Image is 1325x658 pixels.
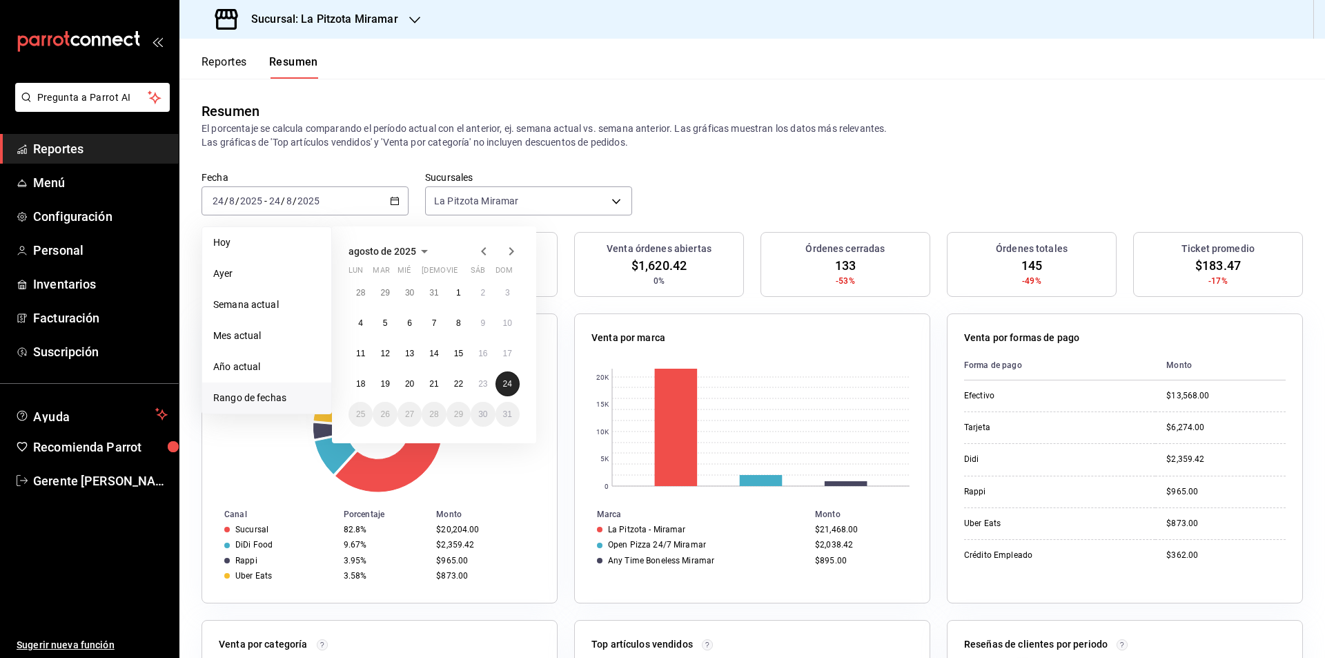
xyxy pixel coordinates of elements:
span: Rango de fechas [213,391,320,405]
span: 0% [654,275,665,287]
text: 20K [596,374,609,381]
button: 23 de agosto de 2025 [471,371,495,396]
button: 27 de agosto de 2025 [397,402,422,427]
div: La Pitzota - Miramar [608,525,686,534]
button: 12 de agosto de 2025 [373,341,397,366]
button: 19 de agosto de 2025 [373,371,397,396]
span: - [264,195,267,206]
abbr: 22 de agosto de 2025 [454,379,463,389]
h3: Sucursal: La Pitzota Miramar [240,11,398,28]
input: -- [286,195,293,206]
button: 30 de agosto de 2025 [471,402,495,427]
div: Rappi [235,556,257,565]
span: La Pitzota Miramar [434,194,518,208]
abbr: 25 de agosto de 2025 [356,409,365,419]
button: 30 de julio de 2025 [397,280,422,305]
div: $873.00 [436,571,535,581]
div: Any Time Boneless Miramar [608,556,714,565]
span: Menú [33,173,168,192]
div: Tarjeta [964,422,1102,434]
abbr: 29 de julio de 2025 [380,288,389,298]
span: $183.47 [1195,256,1241,275]
h3: Venta órdenes abiertas [607,242,711,256]
button: 2 de agosto de 2025 [471,280,495,305]
abbr: 27 de agosto de 2025 [405,409,414,419]
span: / [224,195,228,206]
span: Gerente [PERSON_NAME] [33,472,168,490]
abbr: 17 de agosto de 2025 [503,349,512,358]
div: $20,204.00 [436,525,535,534]
div: Crédito Empleado [964,550,1102,561]
p: Venta por formas de pago [964,331,1079,345]
abbr: 6 de agosto de 2025 [407,318,412,328]
span: Ayer [213,267,320,281]
input: -- [212,195,224,206]
span: Personal [33,241,168,260]
button: 1 de agosto de 2025 [446,280,471,305]
button: agosto de 2025 [349,243,433,260]
button: 3 de agosto de 2025 [495,280,520,305]
div: 9.67% [344,540,425,550]
text: 5K [600,455,609,463]
th: Monto [1155,351,1286,380]
span: $1,620.42 [631,256,687,275]
button: 13 de agosto de 2025 [397,341,422,366]
span: -49% [1022,275,1041,287]
h3: Ticket promedio [1181,242,1255,256]
button: 7 de agosto de 2025 [422,311,446,336]
p: Venta por marca [591,331,665,345]
p: Venta por categoría [219,637,308,652]
button: 9 de agosto de 2025 [471,311,495,336]
abbr: jueves [422,266,503,280]
input: -- [228,195,235,206]
div: Rappi [964,486,1102,498]
th: Forma de pago [964,351,1155,380]
abbr: 16 de agosto de 2025 [478,349,487,358]
button: 18 de agosto de 2025 [349,371,373,396]
span: Inventarios [33,275,168,293]
p: Reseñas de clientes por periodo [964,637,1108,652]
th: Canal [202,507,338,522]
span: -53% [836,275,855,287]
abbr: 19 de agosto de 2025 [380,379,389,389]
abbr: 15 de agosto de 2025 [454,349,463,358]
abbr: 3 de agosto de 2025 [505,288,510,298]
span: Recomienda Parrot [33,438,168,456]
th: Marca [575,507,809,522]
abbr: 26 de agosto de 2025 [380,409,389,419]
span: Suscripción [33,342,168,361]
text: 15K [596,400,609,408]
div: Sucursal [235,525,268,534]
span: / [281,195,285,206]
button: 21 de agosto de 2025 [422,371,446,396]
div: $2,038.42 [815,540,907,550]
button: 4 de agosto de 2025 [349,311,373,336]
button: 8 de agosto de 2025 [446,311,471,336]
abbr: 9 de agosto de 2025 [480,318,485,328]
div: $13,568.00 [1166,390,1286,402]
div: DiDi Food [235,540,273,550]
span: Semana actual [213,298,320,312]
span: Configuración [33,207,168,226]
span: Sugerir nueva función [17,638,168,652]
button: Resumen [269,55,318,79]
abbr: 29 de agosto de 2025 [454,409,463,419]
div: Uber Eats [964,518,1102,530]
abbr: 30 de julio de 2025 [405,288,414,298]
abbr: 5 de agosto de 2025 [383,318,388,328]
button: 31 de julio de 2025 [422,280,446,305]
button: Pregunta a Parrot AI [15,83,170,112]
abbr: 28 de julio de 2025 [356,288,365,298]
button: 26 de agosto de 2025 [373,402,397,427]
h3: Órdenes totales [996,242,1068,256]
span: Ayuda [33,406,150,423]
abbr: sábado [471,266,485,280]
abbr: 4 de agosto de 2025 [358,318,363,328]
abbr: 12 de agosto de 2025 [380,349,389,358]
span: 145 [1021,256,1042,275]
span: Mes actual [213,329,320,343]
div: $873.00 [1166,518,1286,530]
abbr: 30 de agosto de 2025 [478,409,487,419]
a: Pregunta a Parrot AI [10,100,170,115]
button: 29 de julio de 2025 [373,280,397,305]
